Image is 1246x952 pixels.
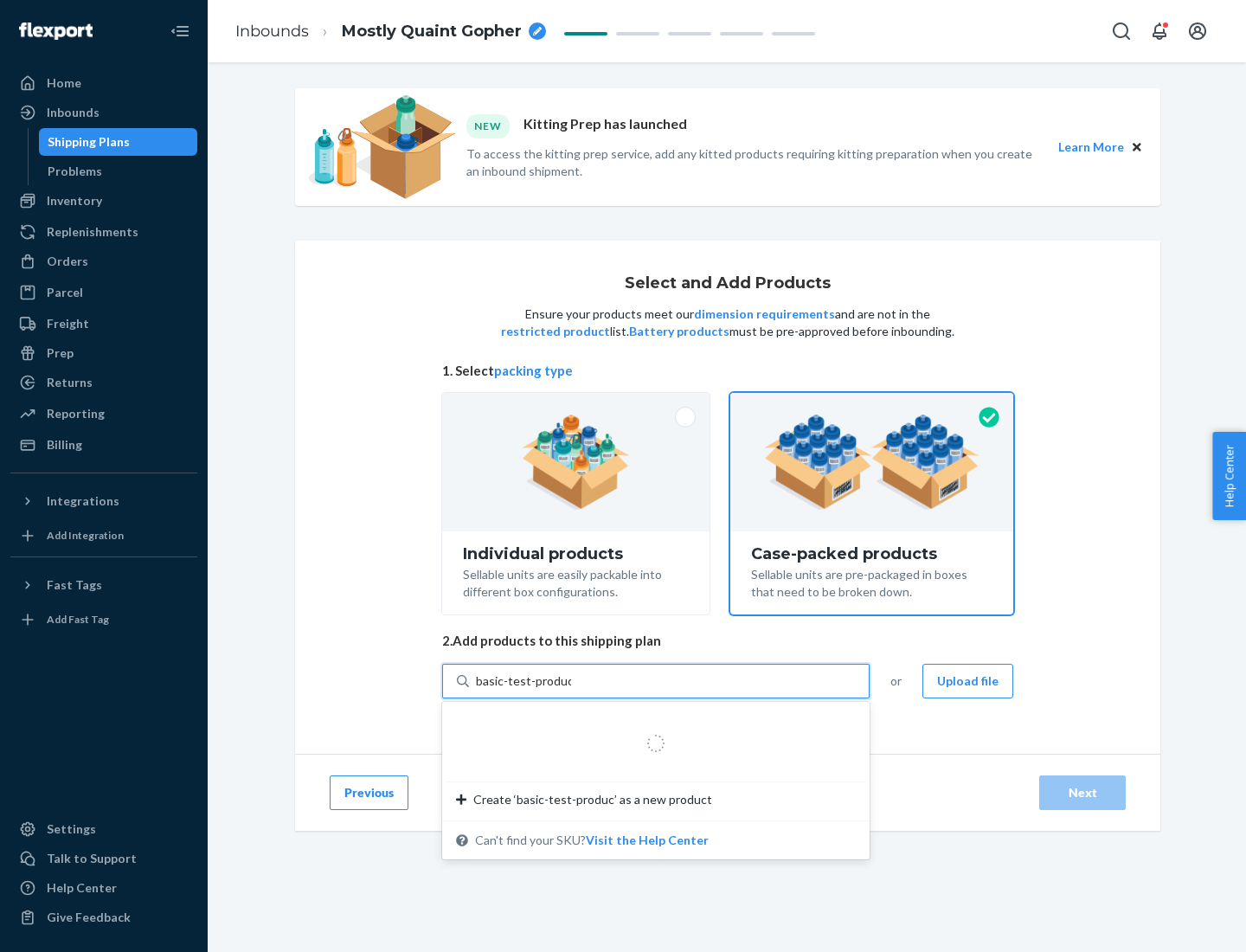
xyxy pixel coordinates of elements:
[47,284,83,301] div: Parcel
[10,522,197,550] a: Add Integration
[47,612,109,627] div: Add Fast Tag
[764,415,979,510] img: case-pack.59cecea509d18c883b923b81aeac6d0b.png
[47,405,105,422] div: Reporting
[1058,138,1124,157] button: Learn More
[751,545,992,563] div: Case-packed products
[10,845,197,872] a: Talk to Support
[10,248,197,275] a: Orders
[19,23,93,40] img: Flexport logo
[1180,14,1215,48] button: Open account menu
[47,909,131,926] div: Give Feedback
[10,431,197,459] a: Billing
[10,606,197,634] a: Add Fast Tag
[47,104,100,121] div: Inbounds
[1127,138,1146,157] button: Close
[47,223,138,241] div: Replenishments
[475,832,709,849] span: Can't find your SKU?
[751,563,992,601] div: Sellable units are pre-packaged in boxes that need to be broken down.
[499,306,956,340] p: Ensure your products meet our and are not in the list. must be pre-approved before inbounding.
[463,563,689,601] div: Sellable units are easily packable into different box configurations.
[39,158,198,185] a: Problems
[1039,775,1126,810] button: Next
[47,879,117,897] div: Help Center
[501,323,610,340] button: restricted product
[10,69,197,97] a: Home
[10,369,197,396] a: Returns
[10,339,197,367] a: Prep
[10,279,197,306] a: Parcel
[522,415,630,510] img: individual-pack.facf35554cb0f1810c75b2bd6df2d64e.png
[629,323,729,340] button: Battery products
[10,99,197,126] a: Inbounds
[463,545,689,563] div: Individual products
[10,874,197,902] a: Help Center
[330,775,408,810] button: Previous
[47,820,96,838] div: Settings
[922,664,1013,698] button: Upload file
[47,850,137,867] div: Talk to Support
[476,672,571,690] input: Create ‘basic-test-produc’ as a new productCan't find your SKU?Visit the Help Center
[10,310,197,338] a: Freight
[39,128,198,156] a: Shipping Plans
[48,163,102,180] div: Problems
[47,576,102,594] div: Fast Tags
[473,791,712,808] span: Create ‘basic-test-produc’ as a new product
[222,6,560,57] ol: breadcrumbs
[47,192,102,209] div: Inventory
[586,832,709,849] button: Create ‘basic-test-produc’ as a new productCan't find your SKU?
[47,528,124,543] div: Add Integration
[466,145,1043,180] p: To access the kitting prep service, add any kitted products requiring kitting preparation when yo...
[47,253,88,270] div: Orders
[625,275,831,293] h1: Select and Add Products
[10,904,197,931] button: Give Feedback
[10,487,197,515] button: Integrations
[47,492,119,510] div: Integrations
[1054,784,1111,801] div: Next
[47,436,82,453] div: Billing
[10,218,197,246] a: Replenishments
[466,114,510,138] div: NEW
[235,22,309,41] a: Inbounds
[163,14,197,48] button: Close Navigation
[694,306,835,323] button: dimension requirements
[10,815,197,843] a: Settings
[890,672,902,690] span: or
[442,362,1013,380] span: 1. Select
[47,315,89,332] div: Freight
[47,74,81,92] div: Home
[523,114,687,138] p: Kitting Prep has launched
[1142,14,1177,48] button: Open notifications
[48,133,130,151] div: Shipping Plans
[1104,14,1139,48] button: Open Search Box
[47,374,93,391] div: Returns
[1212,432,1246,520] button: Help Center
[442,632,1013,650] span: 2. Add products to this shipping plan
[10,571,197,599] button: Fast Tags
[47,344,74,362] div: Prep
[342,21,522,43] span: Mostly Quaint Gopher
[10,400,197,428] a: Reporting
[10,187,197,215] a: Inventory
[494,362,573,380] button: packing type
